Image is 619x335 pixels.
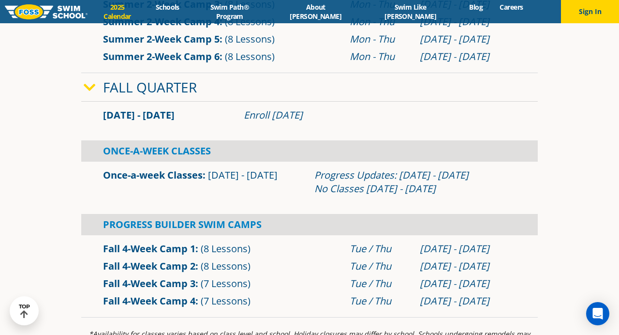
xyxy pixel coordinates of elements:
[103,50,220,63] a: Summer 2-Week Camp 6
[225,32,275,46] span: (8 Lessons)
[19,304,30,319] div: TOP
[350,294,411,308] div: Tue / Thu
[461,2,491,12] a: Blog
[147,2,188,12] a: Schools
[103,294,195,307] a: Fall 4-Week Camp 4
[201,259,251,273] span: (8 Lessons)
[103,168,203,182] a: Once-a-week Classes
[420,32,516,46] div: [DATE] - [DATE]
[350,242,411,256] div: Tue / Thu
[103,78,197,96] a: Fall Quarter
[314,168,516,196] div: Progress Updates: [DATE] - [DATE] No Classes [DATE] - [DATE]
[350,259,411,273] div: Tue / Thu
[420,259,516,273] div: [DATE] - [DATE]
[350,50,411,63] div: Mon - Thu
[188,2,271,21] a: Swim Path® Program
[88,2,147,21] a: 2025 Calendar
[201,294,251,307] span: (7 Lessons)
[420,242,516,256] div: [DATE] - [DATE]
[360,2,461,21] a: Swim Like [PERSON_NAME]
[5,4,88,19] img: FOSS Swim School Logo
[350,277,411,290] div: Tue / Thu
[103,259,195,273] a: Fall 4-Week Camp 2
[201,277,251,290] span: (7 Lessons)
[81,214,538,235] div: Progress Builder Swim Camps
[420,294,516,308] div: [DATE] - [DATE]
[420,50,516,63] div: [DATE] - [DATE]
[586,302,609,325] div: Open Intercom Messenger
[244,108,516,122] div: Enroll [DATE]
[103,108,175,122] span: [DATE] - [DATE]
[201,242,251,255] span: (8 Lessons)
[225,50,275,63] span: (8 Lessons)
[491,2,531,12] a: Careers
[208,168,278,182] span: [DATE] - [DATE]
[81,140,538,162] div: Once-A-Week Classes
[103,242,195,255] a: Fall 4-Week Camp 1
[350,32,411,46] div: Mon - Thu
[103,32,220,46] a: Summer 2-Week Camp 5
[420,277,516,290] div: [DATE] - [DATE]
[271,2,360,21] a: About [PERSON_NAME]
[103,277,195,290] a: Fall 4-Week Camp 3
